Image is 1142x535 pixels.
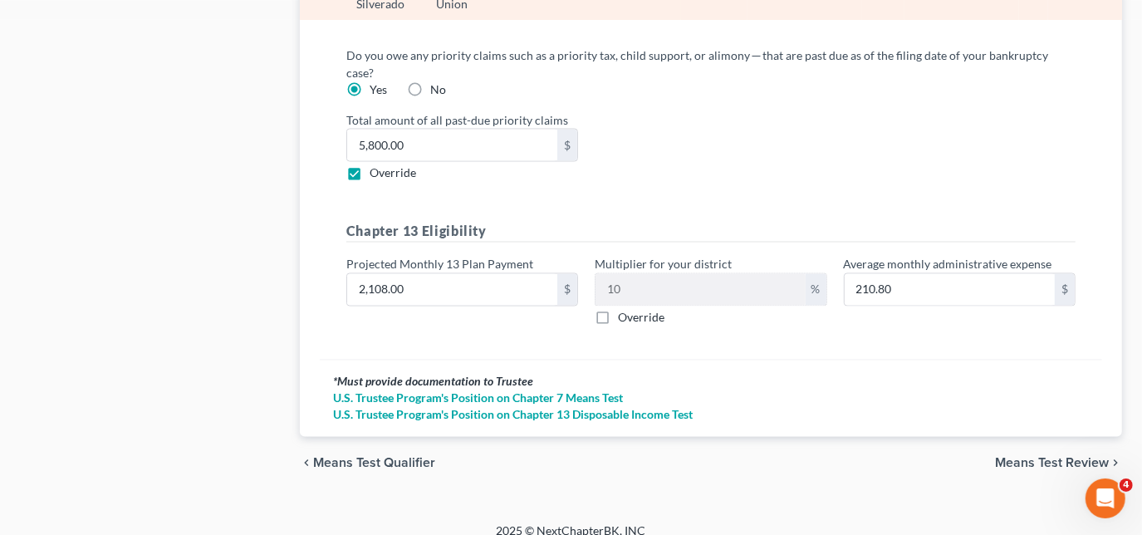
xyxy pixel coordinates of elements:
button: chevron_left Means Test Qualifier [300,457,435,470]
span: Override [618,311,664,325]
iframe: Intercom live chat [1086,479,1125,518]
span: Means Test Qualifier [313,457,435,470]
span: Override [370,166,416,180]
label: Total amount of all past-due priority claims [338,111,1084,129]
button: Means Test Review chevron_right [995,457,1122,470]
input: 0.00 [347,130,557,161]
div: $ [557,274,577,306]
input: 0.00 [845,274,1055,306]
i: chevron_right [1109,457,1122,470]
label: Projected Monthly 13 Plan Payment [346,256,533,273]
span: Means Test Review [995,457,1109,470]
span: 4 [1120,479,1133,492]
span: No [430,82,446,96]
i: chevron_left [300,457,313,470]
div: Must provide documentation to Trustee [333,374,1089,390]
h5: Chapter 13 Eligibility [346,222,1076,243]
label: Multiplier for your district [595,256,732,273]
a: U.S. Trustee Program's Position on Chapter 13 Disposable Income Test [333,407,1089,424]
input: 0.00 [347,274,557,306]
label: Average monthly administrative expense [844,256,1052,273]
div: $ [557,130,577,161]
span: Yes [370,82,387,96]
div: $ [1055,274,1075,306]
div: % [806,274,826,306]
label: Do you owe any priority claims such as a priority tax, child support, or alimony ─ that are past ... [346,47,1062,81]
a: U.S. Trustee Program's Position on Chapter 7 Means Test [333,390,1089,407]
input: 0.00 [596,274,805,306]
